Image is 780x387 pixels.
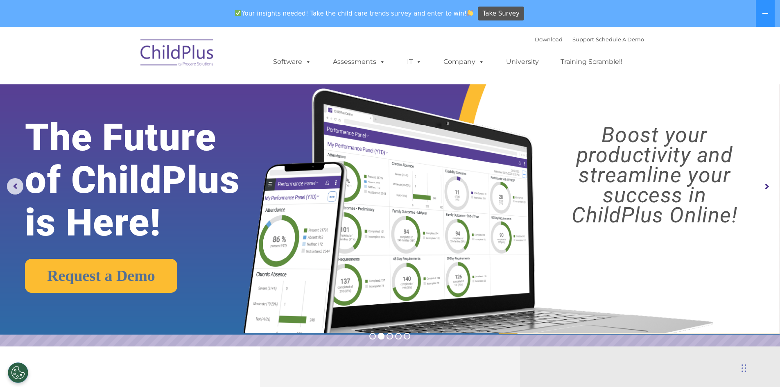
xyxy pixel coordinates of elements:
[114,54,139,60] span: Last name
[572,36,594,43] a: Support
[232,5,477,21] span: Your insights needed! Take the child care trends survey and enter to win!
[596,36,644,43] a: Schedule A Demo
[114,88,149,94] span: Phone number
[25,116,274,244] rs-layer: The Future of ChildPlus is Here!
[646,299,780,387] iframe: Chat Widget
[535,36,644,43] font: |
[742,356,746,380] div: Drag
[8,362,28,383] button: Cookies Settings
[539,125,770,225] rs-layer: Boost your productivity and streamline your success in ChildPlus Online!
[265,54,319,70] a: Software
[478,7,524,21] a: Take Survey
[467,10,473,16] img: 👏
[498,54,547,70] a: University
[235,10,241,16] img: ✅
[136,34,218,75] img: ChildPlus by Procare Solutions
[483,7,520,21] span: Take Survey
[399,54,430,70] a: IT
[25,259,177,293] a: Request a Demo
[435,54,493,70] a: Company
[325,54,393,70] a: Assessments
[535,36,563,43] a: Download
[552,54,631,70] a: Training Scramble!!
